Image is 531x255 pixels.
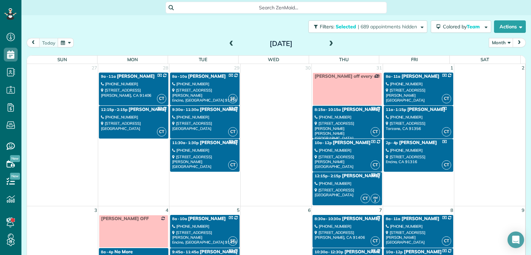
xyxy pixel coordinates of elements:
[342,107,380,112] span: [PERSON_NAME]
[342,173,380,179] span: [PERSON_NAME]
[172,74,187,79] span: 8a - 10a
[358,23,417,30] span: | 689 appointments hidden
[386,249,403,254] span: 10a - 12p
[200,107,280,112] span: [PERSON_NAME] - [PERSON_NAME]
[386,154,451,164] div: [STREET_ADDRESS] Encino, CA 91316
[431,20,491,33] button: Colored byTeam
[315,216,341,221] span: 8:30a - 10:30a
[172,88,237,103] div: [STREET_ADDRESS][PERSON_NAME] Encino, [GEOGRAPHIC_DATA] 91436
[308,20,427,33] button: Filters: Selected | 689 appointments hidden
[101,115,166,120] div: [PHONE_NUMBER]
[379,206,383,214] a: 7
[401,74,439,79] span: [PERSON_NAME]
[386,148,451,153] div: [PHONE_NUMBER]
[521,206,525,214] a: 9
[315,148,380,153] div: [PHONE_NUMBER]
[228,236,237,246] span: SF
[172,249,198,254] span: 9:45a - 11:45a
[489,38,513,47] button: Month
[101,74,116,79] span: 9a - 11a
[315,181,380,186] div: [PHONE_NUMBER]
[407,107,445,112] span: [PERSON_NAME]
[344,249,382,255] span: [PERSON_NAME]
[342,216,417,221] span: [PERSON_NAME] - Under Car Plus
[172,148,237,153] div: [PHONE_NUMBER]
[57,57,67,62] span: Sun
[157,94,166,103] span: CT
[233,64,240,72] a: 29
[467,23,481,30] span: Team
[513,38,526,47] button: next
[162,64,169,72] a: 28
[450,206,454,214] a: 8
[315,74,402,79] span: [PERSON_NAME] off every other [DATE]
[371,127,380,136] span: CT
[101,88,166,98] div: [STREET_ADDRESS] [PERSON_NAME], CA 91406
[305,20,427,33] a: Filters: Selected | 689 appointments hidden
[315,173,341,178] span: 12:15p - 2:15p
[101,82,166,86] div: [PHONE_NUMBER]
[200,140,281,145] span: [PERSON_NAME] & [PERSON_NAME]
[315,140,332,145] span: 10a - 12p
[236,206,240,214] a: 5
[27,38,40,47] button: prev
[336,23,356,30] span: Selected
[507,232,524,248] div: Open Intercom Messenger
[172,140,198,145] span: 11:30a - 1:30p
[371,198,380,204] small: 3
[399,140,437,145] span: [PERSON_NAME]
[199,57,208,62] span: Tue
[376,64,383,72] a: 31
[101,107,127,112] span: 12:15p - 2:15p
[129,107,166,112] span: [PERSON_NAME]
[411,57,418,62] span: Fri
[386,107,407,112] span: 11a - 1:15p
[188,74,226,79] span: [PERSON_NAME]
[10,155,20,162] span: New
[228,94,237,103] span: SF
[188,216,226,221] span: [PERSON_NAME]
[165,206,169,214] a: 4
[386,140,398,145] span: 2p - 4p
[361,194,370,203] span: CT
[228,160,237,170] span: CT
[101,121,166,131] div: [STREET_ADDRESS] [GEOGRAPHIC_DATA]
[94,206,98,214] a: 3
[39,38,58,47] button: today
[172,115,237,120] div: [PHONE_NUMBER]
[442,127,451,136] span: CT
[386,216,401,221] span: 8a - 11a
[315,121,380,141] div: [STREET_ADDRESS][PERSON_NAME] [PERSON_NAME][GEOGRAPHIC_DATA]
[401,216,439,221] span: [PERSON_NAME]
[101,249,113,254] span: 8a - 4p
[172,121,237,131] div: [STREET_ADDRESS] [GEOGRAPHIC_DATA]
[305,64,311,72] a: 30
[315,230,380,240] div: [STREET_ADDRESS] [PERSON_NAME], CA 91406
[450,64,454,72] a: 1
[228,127,237,136] span: CT
[373,196,378,199] span: AM
[114,249,133,255] span: No More
[117,74,155,79] span: [PERSON_NAME]
[404,249,441,255] span: [PERSON_NAME]
[521,64,525,72] a: 2
[172,82,237,86] div: [PHONE_NUMBER]
[315,188,380,198] div: [STREET_ADDRESS] [GEOGRAPHIC_DATA]
[386,82,451,86] div: [PHONE_NUMBER]
[157,127,166,136] span: CT
[320,23,334,30] span: Filters:
[307,206,311,214] a: 6
[481,57,489,62] span: Sat
[442,94,451,103] span: CT
[386,121,451,131] div: [STREET_ADDRESS] Tarzana, CA 91356
[386,115,451,120] div: [PHONE_NUMBER]
[315,249,343,254] span: 10:30a - 12:30p
[172,216,187,221] span: 8a - 10a
[443,23,482,30] span: Colored by
[172,154,237,169] div: [STREET_ADDRESS][PERSON_NAME] [GEOGRAPHIC_DATA]
[442,236,451,246] span: CT
[442,160,451,170] span: CT
[101,216,149,221] span: [PERSON_NAME] OFF
[386,224,451,229] div: [PHONE_NUMBER]
[315,107,341,112] span: 8:15a - 10:15a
